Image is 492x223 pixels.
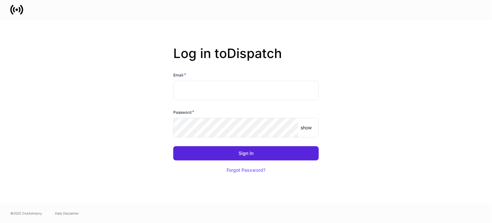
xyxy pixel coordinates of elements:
[219,163,273,177] button: Forgot Password?
[55,211,79,216] a: Data Disclaimer
[173,109,194,115] h6: Password
[301,124,312,131] p: show
[173,146,319,160] button: Sign In
[227,168,265,172] div: Forgot Password?
[173,72,186,78] h6: Email
[239,151,253,156] div: Sign In
[173,46,319,72] h2: Log in to Dispatch
[10,211,42,216] span: © 2025 OneAdvisory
